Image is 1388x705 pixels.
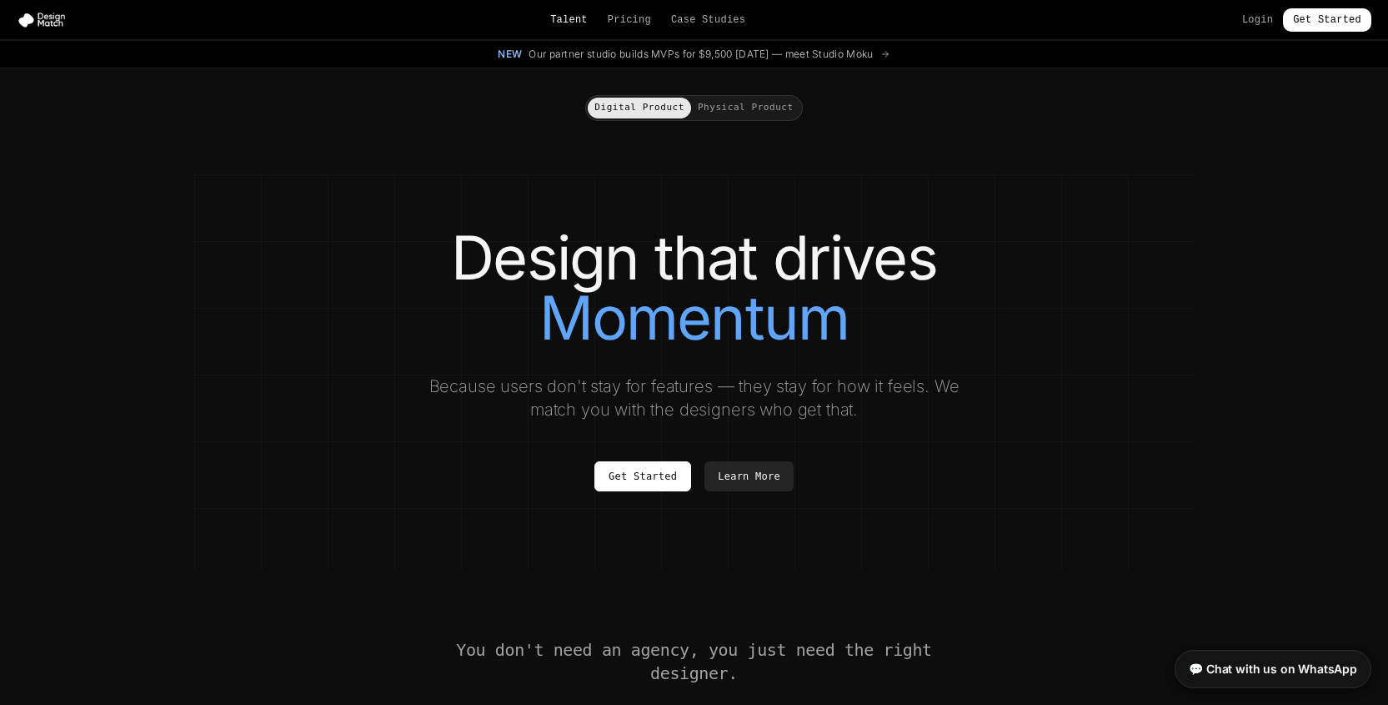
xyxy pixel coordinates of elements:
p: Because users don't stay for features — they stay for how it feels. We match you with the designe... [414,375,975,421]
span: Our partner studio builds MVPs for $9,500 [DATE] — meet Studio Moku [529,48,873,61]
h2: You don't need an agency, you just need the right designer. [454,638,935,685]
span: Momentum [539,288,849,348]
a: Learn More [704,461,794,491]
button: Digital Product [588,98,691,118]
a: Get Started [1283,8,1371,32]
h1: Design that drives [228,228,1161,348]
a: Talent [550,13,588,27]
button: Physical Product [691,98,800,118]
a: Login [1242,13,1273,27]
span: New [498,48,522,61]
a: Get Started [594,461,691,491]
img: Design Match [17,12,73,28]
a: 💬 Chat with us on WhatsApp [1175,650,1371,688]
a: Case Studies [671,13,745,27]
a: Pricing [608,13,651,27]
